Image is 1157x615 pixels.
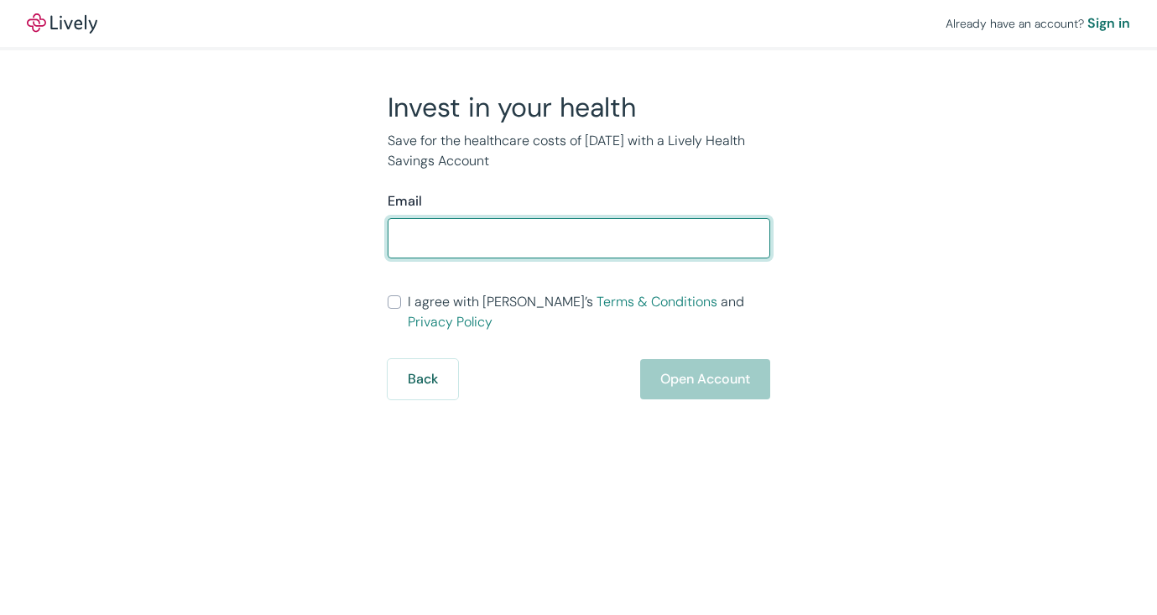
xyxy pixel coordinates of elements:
[388,131,770,171] p: Save for the healthcare costs of [DATE] with a Lively Health Savings Account
[388,359,458,399] button: Back
[1087,13,1130,34] a: Sign in
[27,13,97,34] a: LivelyLively
[388,191,422,211] label: Email
[27,13,97,34] img: Lively
[946,13,1130,34] div: Already have an account?
[408,292,770,332] span: I agree with [PERSON_NAME]’s and
[597,293,717,310] a: Terms & Conditions
[388,91,770,124] h2: Invest in your health
[408,313,493,331] a: Privacy Policy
